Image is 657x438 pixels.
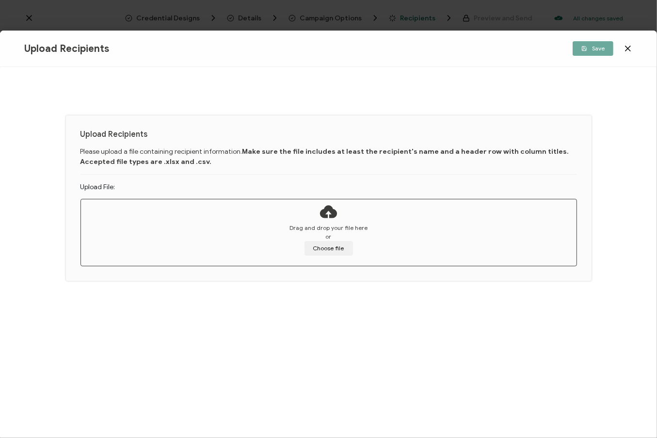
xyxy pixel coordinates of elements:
p: Please upload a file containing recipient information. [80,146,577,167]
div: Upload File: [80,182,577,194]
span: or [326,232,332,241]
button: Choose file [304,241,353,256]
iframe: Chat Widget [609,391,657,438]
b: Make sure the file includes at least the recipient's name and a header row with column titles. Ac... [80,147,569,166]
span: Upload Recipients [24,43,109,55]
span: Drag and drop your file here [289,224,368,232]
h1: Upload Recipients [80,130,577,139]
span: Save [581,46,605,51]
button: Save [573,41,613,56]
